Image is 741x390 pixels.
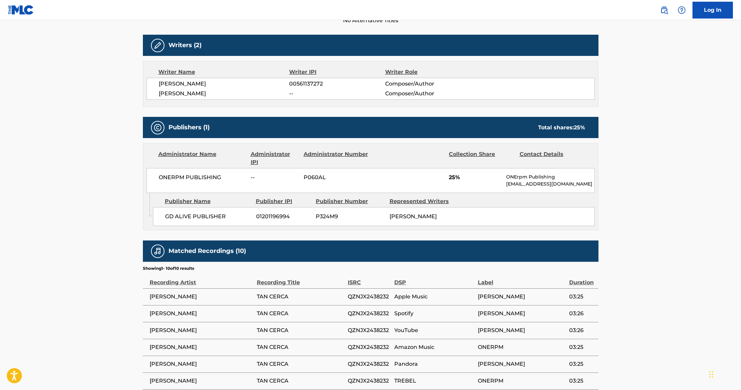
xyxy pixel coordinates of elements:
span: TAN CERCA [257,343,344,351]
span: GD ALIVE PUBLISHER [165,213,251,221]
span: [PERSON_NAME] [150,310,253,318]
span: [PERSON_NAME] [150,377,253,385]
span: [PERSON_NAME] [159,80,289,88]
span: [PERSON_NAME] [150,326,253,334]
img: Writers [154,41,162,50]
span: TAN CERCA [257,326,344,334]
span: TREBEL [394,377,474,385]
div: ISRC [348,271,391,287]
div: Writer Name [158,68,289,76]
iframe: Chat Widget [707,358,741,390]
span: Pandora [394,360,474,368]
span: Composer/Author [385,90,472,98]
span: 03:25 [569,293,595,301]
img: search [660,6,668,14]
div: Widget de chat [707,358,741,390]
div: Writer Role [385,68,472,76]
span: QZNJX2438232 [348,377,391,385]
span: [PERSON_NAME] [478,310,565,318]
span: 25 % [574,124,585,131]
h5: Writers (2) [168,41,202,49]
span: [PERSON_NAME] [478,360,565,368]
div: Represented Writers [390,197,458,205]
img: Matched Recordings [154,247,162,255]
div: Collection Share [449,150,514,166]
img: Publishers [154,124,162,132]
span: QZNJX2438232 [348,293,391,301]
a: Public Search [657,3,671,17]
div: Total shares: [538,124,585,132]
span: 03:25 [569,343,595,351]
span: [PERSON_NAME] [478,293,565,301]
div: Recording Title [257,271,344,287]
span: QZNJX2438232 [348,343,391,351]
img: help [678,6,686,14]
div: Arrastrar [709,364,713,385]
p: ONErpm Publishing [506,173,594,181]
span: TAN CERCA [257,360,344,368]
span: 01201196994 [256,213,311,221]
span: Apple Music [394,293,474,301]
div: Writer IPI [289,68,385,76]
span: [PERSON_NAME] [150,343,253,351]
span: -- [251,173,299,182]
div: Publisher Number [316,197,384,205]
span: 03:25 [569,377,595,385]
div: Contact Details [520,150,585,166]
div: Label [478,271,565,287]
div: Publisher IPI [256,197,311,205]
span: Composer/Author [385,80,472,88]
span: 25% [449,173,501,182]
div: Administrator Name [158,150,246,166]
h5: Matched Recordings (10) [168,247,246,255]
span: P324M9 [316,213,384,221]
span: Amazon Music [394,343,474,351]
div: Duration [569,271,595,287]
span: [PERSON_NAME] [478,326,565,334]
span: P060AL [304,173,369,182]
span: YouTube [394,326,474,334]
div: Recording Artist [150,271,253,287]
span: ONERPM [478,377,565,385]
h5: Publishers (1) [168,124,210,131]
div: Administrator IPI [251,150,299,166]
span: ONERPM [478,343,565,351]
span: 00561137272 [289,80,385,88]
span: 03:25 [569,360,595,368]
span: ONERPM PUBLISHING [159,173,246,182]
span: No Alternative Titles [143,17,598,25]
span: 03:26 [569,326,595,334]
img: MLC Logo [8,5,34,15]
div: Help [675,3,688,17]
p: Showing 1 - 10 of 10 results [143,265,194,271]
div: Publisher Name [165,197,251,205]
span: TAN CERCA [257,293,344,301]
div: Administrator Number [304,150,369,166]
a: Log In [692,2,733,19]
span: QZNJX2438232 [348,360,391,368]
span: [PERSON_NAME] [150,293,253,301]
span: -- [289,90,385,98]
p: [EMAIL_ADDRESS][DOMAIN_NAME] [506,181,594,188]
span: TAN CERCA [257,310,344,318]
span: QZNJX2438232 [348,326,391,334]
span: [PERSON_NAME] [159,90,289,98]
span: [PERSON_NAME] [150,360,253,368]
span: TAN CERCA [257,377,344,385]
span: [PERSON_NAME] [390,213,437,220]
span: Spotify [394,310,474,318]
span: 03:26 [569,310,595,318]
span: QZNJX2438232 [348,310,391,318]
div: DSP [394,271,474,287]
